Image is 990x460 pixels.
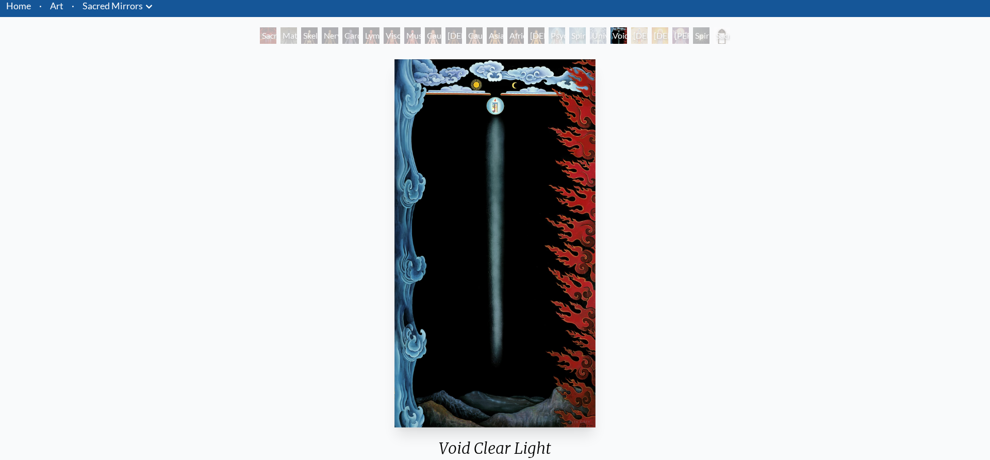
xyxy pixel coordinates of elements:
[507,27,524,44] div: African Man
[425,27,441,44] div: Caucasian Woman
[652,27,668,44] div: [DEMOGRAPHIC_DATA]
[384,27,400,44] div: Viscera
[693,27,709,44] div: Spiritual World
[322,27,338,44] div: Nervous System
[466,27,483,44] div: Caucasian Man
[610,27,627,44] div: Void Clear Light
[528,27,544,44] div: [DEMOGRAPHIC_DATA] Woman
[569,27,586,44] div: Spiritual Energy System
[301,27,318,44] div: Skeletal System
[394,59,596,428] img: 17-Void-Clear-Light-1982-Alex-Grey-watermarked.jpg
[342,27,359,44] div: Cardiovascular System
[363,27,379,44] div: Lymphatic System
[631,27,648,44] div: [DEMOGRAPHIC_DATA]
[487,27,503,44] div: Asian Man
[445,27,462,44] div: [DEMOGRAPHIC_DATA] Woman
[280,27,297,44] div: Material World
[672,27,689,44] div: [PERSON_NAME]
[260,27,276,44] div: Sacred Mirrors Room, [GEOGRAPHIC_DATA]
[404,27,421,44] div: Muscle System
[714,27,730,44] div: Sacred Mirrors Frame
[590,27,606,44] div: Universal Mind Lattice
[549,27,565,44] div: Psychic Energy System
